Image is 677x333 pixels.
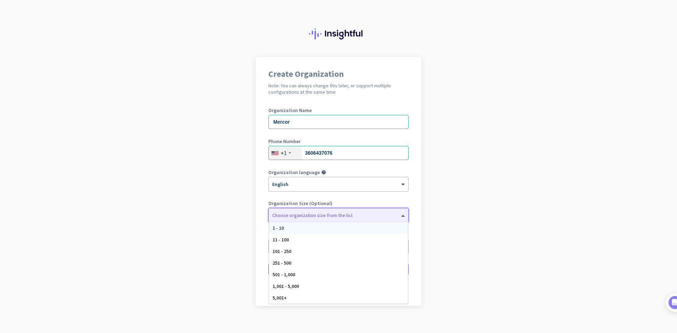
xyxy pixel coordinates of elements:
i: help [321,170,326,175]
h2: Note: You can always change this later, or support multiple configurations at the same time [268,82,409,95]
h1: Create Organization [268,70,409,78]
label: Organization language [268,170,320,175]
span: 101 - 250 [273,248,291,254]
div: Go back [268,288,409,293]
label: Organization Name [268,108,409,113]
span: 5,001+ [273,295,287,301]
img: Insightful [309,28,368,39]
span: 11 - 100 [273,236,289,243]
span: 501 - 1,000 [273,271,295,278]
div: +1 [281,149,287,156]
label: Organization Size (Optional) [268,201,409,206]
input: 201-555-0123 [268,146,409,160]
span: 1 - 10 [273,225,284,231]
span: 251 - 500 [273,260,291,266]
div: Options List [269,222,408,304]
button: Create Organization [268,263,409,276]
span: 1,001 - 5,000 [273,283,299,289]
label: Organization Time Zone [268,232,409,237]
label: Phone Number [268,139,409,144]
input: What is the name of your organization? [268,115,409,129]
